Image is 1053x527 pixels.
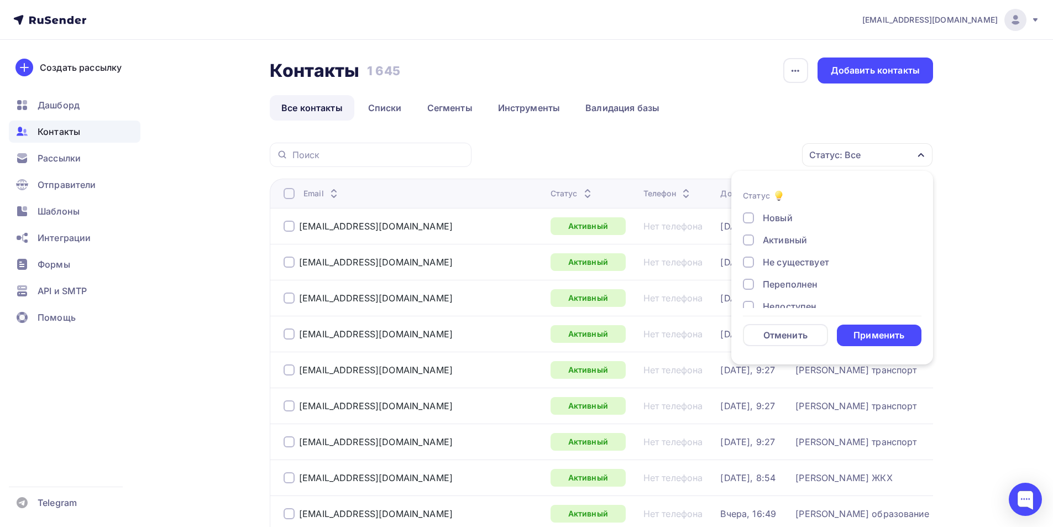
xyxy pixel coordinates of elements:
span: Рассылки [38,152,81,165]
a: Нет телефона [643,472,703,483]
a: [EMAIL_ADDRESS][DOMAIN_NAME] [299,400,453,411]
ul: Статус: Все [731,171,933,364]
a: [DATE], 9:27 [720,400,775,411]
a: Активный [551,433,626,451]
a: Активный [551,505,626,523]
a: Сегменты [416,95,484,121]
a: [EMAIL_ADDRESS][DOMAIN_NAME] [299,508,453,519]
a: Инструменты [486,95,572,121]
a: Нет телефона [643,328,703,340]
div: Активный [551,469,626,487]
a: [DATE], 9:27 [720,328,775,340]
a: [EMAIL_ADDRESS][DOMAIN_NAME] [299,257,453,268]
a: [DATE], 9:27 [720,436,775,447]
a: [DATE], 9:27 [720,257,775,268]
div: Недоступен [763,300,816,313]
a: Нет телефона [643,293,703,304]
a: Активный [551,289,626,307]
a: [PERSON_NAME] ЖКХ [795,472,892,483]
div: Добавить контакты [831,64,920,77]
span: Дашборд [38,98,80,112]
a: Шаблоны [9,200,140,222]
a: Нет телефона [643,257,703,268]
div: Нет телефона [643,221,703,232]
input: Поиск [292,149,465,161]
div: Активный [551,397,626,415]
div: Статус [551,188,594,199]
div: Телефон [643,188,693,199]
a: [EMAIL_ADDRESS][DOMAIN_NAME] [299,328,453,340]
a: Валидация базы [574,95,671,121]
div: Нет телефона [643,400,703,411]
a: Вчера, 16:49 [720,508,776,519]
div: Активный [763,233,807,247]
div: [PERSON_NAME] образование [795,508,929,519]
div: [DATE], 9:27 [720,364,775,375]
span: Telegram [38,496,77,509]
a: [PERSON_NAME] транспорт [795,364,916,375]
button: Статус: Все [801,143,933,167]
a: [EMAIL_ADDRESS][DOMAIN_NAME] [299,472,453,483]
div: Добавлен [720,188,775,199]
a: Нет телефона [643,364,703,375]
div: Применить [853,329,904,342]
div: Статус: Все [809,148,861,161]
a: Активный [551,253,626,271]
a: [EMAIL_ADDRESS][DOMAIN_NAME] [299,293,453,304]
span: Формы [38,258,70,271]
span: API и SMTP [38,284,87,298]
div: Не существует [763,255,829,269]
span: [EMAIL_ADDRESS][DOMAIN_NAME] [862,14,998,25]
a: [PERSON_NAME] транспорт [795,400,916,411]
a: Дашборд [9,94,140,116]
div: Создать рассылку [40,61,122,74]
a: [DATE], 9:27 [720,221,775,232]
a: [DATE], 9:27 [720,293,775,304]
div: Email [303,188,340,199]
span: Шаблоны [38,205,80,218]
a: Активный [551,325,626,343]
a: Контакты [9,121,140,143]
span: Интеграции [38,231,91,244]
a: [EMAIL_ADDRESS][DOMAIN_NAME] [299,436,453,447]
a: [EMAIL_ADDRESS][DOMAIN_NAME] [299,364,453,375]
a: [PERSON_NAME] транспорт [795,436,916,447]
div: Нет телефона [643,508,703,519]
h2: Контакты [270,60,359,82]
a: Нет телефона [643,436,703,447]
h3: 1 645 [367,63,400,79]
a: Формы [9,253,140,275]
a: [DATE], 8:54 [720,472,776,483]
a: Активный [551,361,626,379]
a: [EMAIL_ADDRESS][DOMAIN_NAME] [299,221,453,232]
span: Отправители [38,178,96,191]
a: Рассылки [9,147,140,169]
span: Контакты [38,125,80,138]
